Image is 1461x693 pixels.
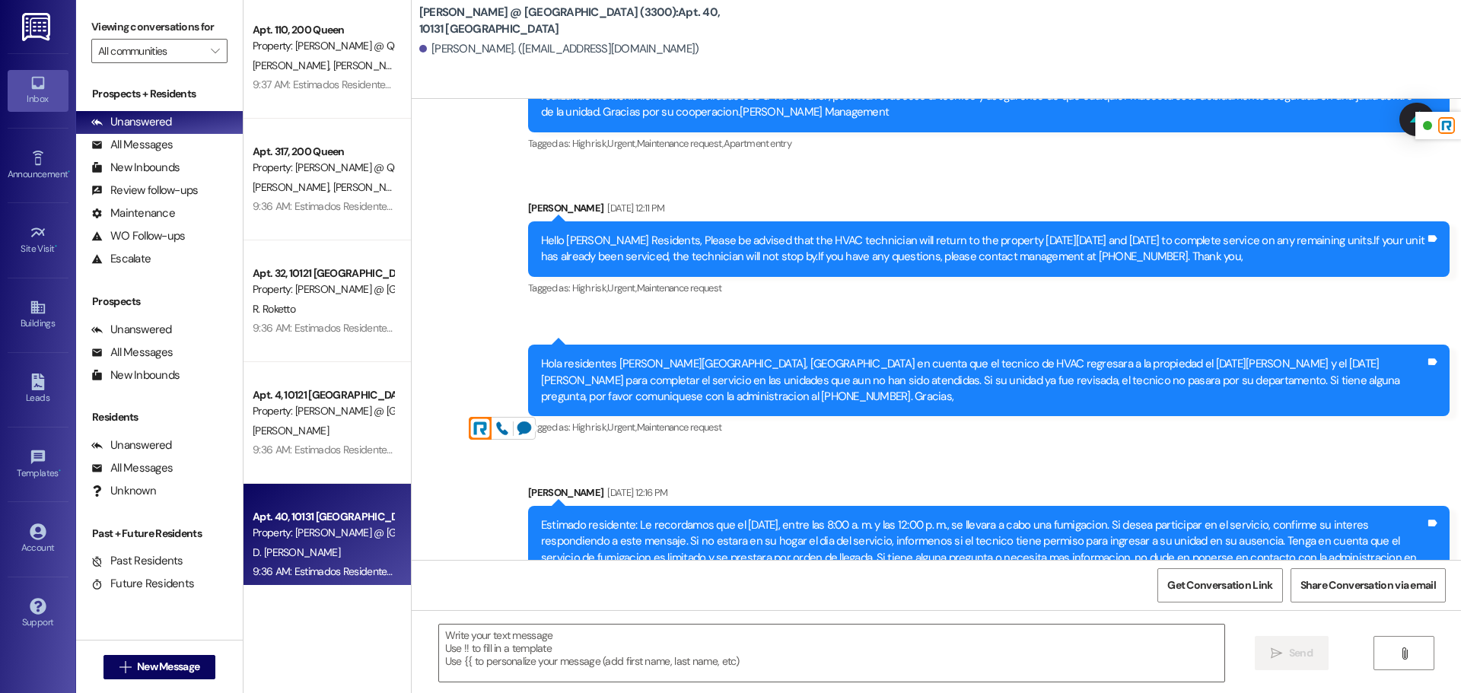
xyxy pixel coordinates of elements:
a: Leads [8,369,68,410]
img: icon_8846b041af2a4da4044167.png [469,417,492,440]
div: Unknown [91,483,156,499]
div: Prospects [76,294,243,310]
div: Hello [PERSON_NAME] Residents, Please be advised that the HVAC technician will return to the prop... [541,233,1425,265]
div: Future Residents [91,576,194,592]
button: Get Conversation Link [1157,568,1282,602]
div: Apt. 317, 200 Queen [253,144,393,160]
span: • [68,167,70,177]
div: All Messages [91,460,173,476]
div: Unanswered [91,114,172,130]
div: New Inbounds [91,367,180,383]
div: Property: [PERSON_NAME] @ Queen (3266) [253,160,393,176]
div: Apt. 32, 10121 [GEOGRAPHIC_DATA] [253,265,393,281]
button: Send [1255,636,1329,670]
i:  [1399,647,1410,660]
span: Send [1289,645,1313,661]
div: Estimado residente: Le recordamos que el [DATE], entre las 8:00 a. m. y las 12:00 p. m., se lleva... [541,517,1425,583]
a: Site Visit • [8,220,68,261]
div: Property: [PERSON_NAME] @ [GEOGRAPHIC_DATA] (3300) [253,281,393,297]
div: Past Residents [91,553,183,569]
span: Maintenance request [637,421,722,434]
div: All Messages [91,137,173,153]
div: Unanswered [91,322,172,338]
div: Maintenance [91,205,175,221]
span: [PERSON_NAME] [253,59,333,72]
div: [PERSON_NAME]. ([EMAIL_ADDRESS][DOMAIN_NAME]) [419,41,699,57]
span: [PERSON_NAME] [333,59,409,72]
span: • [59,466,61,476]
div: Call with RingCentral [492,418,513,439]
div: Tagged as: [528,132,1450,154]
div: Unanswered [91,437,172,453]
i:  [211,45,219,57]
button: Share Conversation via email [1291,568,1446,602]
div: Escalate [91,251,151,267]
span: Apartment entry [724,137,791,150]
span: Urgent , [607,137,636,150]
label: Viewing conversations for [91,15,228,39]
i:  [1271,647,1282,660]
span: Maintenance request [637,281,722,294]
div: Review follow-ups [91,183,198,199]
div: Tagged as: [528,416,1450,438]
span: Get Conversation Link [1167,577,1272,593]
div: [DATE] 12:11 PM [603,200,664,216]
div: SMS with RingCentral [514,418,535,439]
div: New Inbounds [91,160,180,176]
b: [PERSON_NAME] @ [GEOGRAPHIC_DATA] (3300): Apt. 40, 10131 [GEOGRAPHIC_DATA] [419,5,724,37]
div: Property: [PERSON_NAME] @ Queen (3266) [253,38,393,54]
a: Templates • [8,444,68,485]
div: [DATE] 12:16 PM [603,485,667,501]
div: Hola residentes [PERSON_NAME][GEOGRAPHIC_DATA], [GEOGRAPHIC_DATA] en cuenta que el tecnico de HVA... [541,356,1425,405]
span: [PERSON_NAME] [253,424,329,437]
span: D. [PERSON_NAME] [253,545,340,559]
div: Property: [PERSON_NAME] @ [GEOGRAPHIC_DATA] (3300) [253,403,393,419]
span: Maintenance request , [637,137,724,150]
a: Support [8,593,68,634]
div: WO Follow-ups [91,228,185,244]
div: Apt. 40, 10131 [GEOGRAPHIC_DATA] [253,509,393,525]
button: New Message [103,655,216,679]
a: Inbox [8,70,68,111]
span: [PERSON_NAME] [333,180,413,194]
div: Past + Future Residents [76,526,243,542]
a: Buildings [8,294,68,335]
i:  [119,661,131,673]
span: [PERSON_NAME] [253,180,333,194]
div: Prospects + Residents [76,86,243,102]
span: High risk , [572,281,608,294]
div: [PERSON_NAME] [528,200,1450,221]
img: ResiDesk Logo [22,13,53,41]
span: High risk , [572,421,608,434]
span: New Message [137,659,199,675]
span: Urgent , [607,421,636,434]
span: High risk , [572,137,608,150]
span: • [55,241,57,252]
div: Apt. 4, 10121 [GEOGRAPHIC_DATA] [253,387,393,403]
div: [PERSON_NAME] [528,485,1450,506]
span: Share Conversation via email [1300,577,1436,593]
div: Tagged as: [528,277,1450,299]
a: Account [8,519,68,560]
span: Urgent , [607,281,636,294]
span: R. Roketto [253,302,295,316]
div: Property: [PERSON_NAME] @ [GEOGRAPHIC_DATA] (3300) [253,525,393,541]
div: Apt. 110, 200 Queen [253,22,393,38]
div: All Messages [91,345,173,361]
div: Residents [76,409,243,425]
input: All communities [98,39,203,63]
